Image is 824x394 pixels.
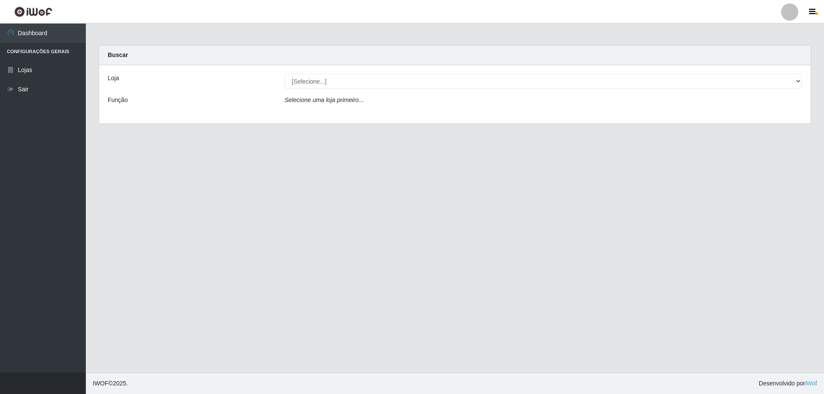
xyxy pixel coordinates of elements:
span: IWOF [93,380,109,387]
label: Função [108,96,128,105]
span: Desenvolvido por [759,379,817,388]
img: CoreUI Logo [14,6,52,17]
i: Selecione uma loja primeiro... [285,96,364,103]
label: Loja [108,74,119,83]
span: © 2025 . [93,379,128,388]
a: iWof [805,380,817,387]
strong: Buscar [108,51,128,58]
